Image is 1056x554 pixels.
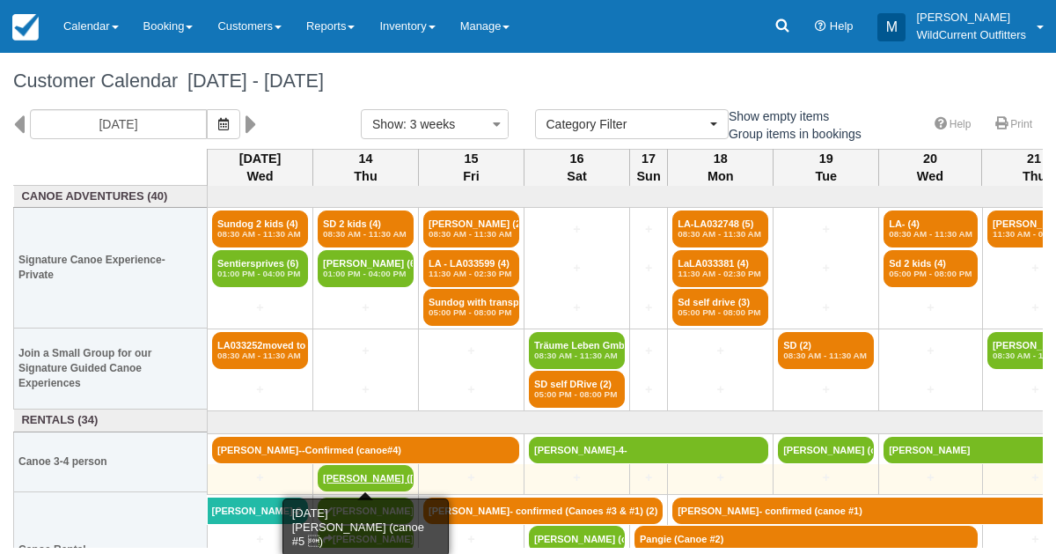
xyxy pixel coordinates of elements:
[208,498,309,524] a: [PERSON_NAME]-2
[534,351,620,361] em: 08:30 AM - 11:30 AM
[889,269,972,279] em: 05:00 PM - 08:00 PM
[884,342,978,360] a: +
[778,220,874,239] a: +
[14,208,208,329] th: Signature Canoe Experience- Private
[12,14,39,41] img: checkfront-main-nav-mini-logo.png
[916,26,1026,44] p: WildCurrent Outfitters
[18,188,203,205] a: Canoe Adventures (40)
[212,530,308,549] a: +
[985,112,1043,137] a: Print
[529,220,625,239] a: +
[634,380,663,399] a: +
[208,149,313,186] th: [DATE] Wed
[318,299,414,317] a: +
[634,469,663,487] a: +
[529,469,625,487] a: +
[212,332,308,369] a: LA033252moved to 14r (2)08:30 AM - 11:30 AM
[708,127,876,139] span: Group items in bookings
[672,342,768,360] a: +
[529,332,625,369] a: Träume Leben GmbH - (2)08:30 AM - 11:30 AM
[634,220,663,239] a: +
[423,469,519,487] a: +
[708,103,840,129] label: Show empty items
[372,117,403,131] span: Show
[672,469,768,487] a: +
[634,342,663,360] a: +
[672,289,768,326] a: Sd self drive (3)05:00 PM - 08:00 PM
[634,259,663,277] a: +
[672,250,768,287] a: LaLA033381 (4)11:30 AM - 02:30 PM
[212,380,308,399] a: +
[884,211,978,247] a: LA- (4)08:30 AM - 11:30 AM
[634,299,663,317] a: +
[212,250,308,287] a: Sentiersprives (6)01:00 PM - 04:00 PM
[708,121,873,147] label: Group items in bookings
[924,112,982,137] a: Help
[672,211,768,247] a: LA-LA032748 (5)08:30 AM - 11:30 AM
[630,149,668,186] th: 17 Sun
[889,229,972,240] em: 08:30 AM - 11:30 AM
[318,342,414,360] a: +
[423,342,519,360] a: +
[423,289,519,326] a: Sundog with transpor (4)05:00 PM - 08:00 PM
[212,469,308,487] a: +
[668,149,774,186] th: 18 Mon
[212,437,519,463] a: [PERSON_NAME]--Confirmed (canoe#4)
[916,9,1026,26] p: [PERSON_NAME]
[783,351,869,361] em: 08:30 AM - 11:30 AM
[830,19,854,33] span: Help
[419,149,524,186] th: 15 Fri
[634,526,978,552] a: Pangie (Canoe #2)
[14,432,208,491] th: Canoe 3-4 person
[778,380,874,399] a: +
[429,269,514,279] em: 11:30 AM - 02:30 PM
[884,299,978,317] a: +
[815,21,826,33] i: Help
[423,530,519,549] a: +
[678,269,763,279] em: 11:30 AM - 02:30 PM
[212,299,308,317] a: +
[529,299,625,317] a: +
[323,229,408,240] em: 08:30 AM - 11:30 AM
[318,526,414,552] a: [PERSON_NAME] (#0)
[778,469,874,487] a: +
[217,269,303,279] em: 01:00 PM - 04:00 PM
[778,437,874,463] a: [PERSON_NAME] (can
[217,351,303,361] em: 08:30 AM - 11:30 AM
[429,229,514,240] em: 08:30 AM - 11:30 AM
[877,13,906,41] div: M
[313,149,419,186] th: 14 Thu
[524,149,630,186] th: 16 Sat
[708,109,843,122] span: Show empty items
[672,380,768,399] a: +
[18,412,203,429] a: Rentals (34)
[318,211,414,247] a: SD 2 kids (4)08:30 AM - 11:30 AM
[529,437,768,463] a: [PERSON_NAME]-4-
[423,380,519,399] a: +
[778,332,874,369] a: SD (2)08:30 AM - 11:30 AM
[217,229,303,240] em: 08:30 AM - 11:30 AM
[13,70,1043,92] h1: Customer Calendar
[529,526,625,552] a: [PERSON_NAME] (can
[884,469,978,487] a: +
[884,250,978,287] a: Sd 2 kids (4)05:00 PM - 08:00 PM
[529,371,625,408] a: SD self DRive (2)05:00 PM - 08:00 PM
[178,70,324,92] span: [DATE] - [DATE]
[879,149,981,186] th: 20 Wed
[403,117,455,131] span: : 3 weeks
[529,259,625,277] a: +
[778,299,874,317] a: +
[535,109,729,139] button: Category Filter
[14,329,208,410] th: Join a Small Group for our Signature Guided Canoe Experiences
[678,307,763,318] em: 05:00 PM - 08:00 PM
[678,229,763,240] em: 08:30 AM - 11:30 AM
[318,465,414,491] a: [PERSON_NAME] ([PERSON_NAME]
[361,109,509,139] button: Show: 3 weeks
[318,498,414,524] a: [PERSON_NAME] (#2)
[546,115,706,133] span: Category Filter
[429,307,514,318] em: 05:00 PM - 08:00 PM
[212,211,308,247] a: Sundog 2 kids (4)08:30 AM - 11:30 AM
[774,149,879,186] th: 19 Tue
[778,259,874,277] a: +
[884,380,978,399] a: +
